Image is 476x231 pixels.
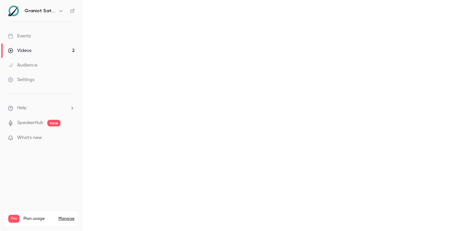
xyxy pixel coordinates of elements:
[8,105,75,112] li: help-dropdown-opener
[23,216,55,221] span: Plan usage
[17,105,27,112] span: Help
[47,120,60,126] span: new
[67,135,75,141] iframe: Noticeable Trigger
[59,216,74,221] a: Manage
[8,62,37,69] div: Audience
[17,119,43,126] a: SpeakerHub
[8,47,31,54] div: Videos
[8,215,20,223] span: Pro
[8,33,31,39] div: Events
[24,8,56,14] h6: Graniot Satellite Technologies SL
[8,6,19,16] img: Graniot Satellite Technologies SL
[8,76,34,83] div: Settings
[17,134,42,141] span: What's new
